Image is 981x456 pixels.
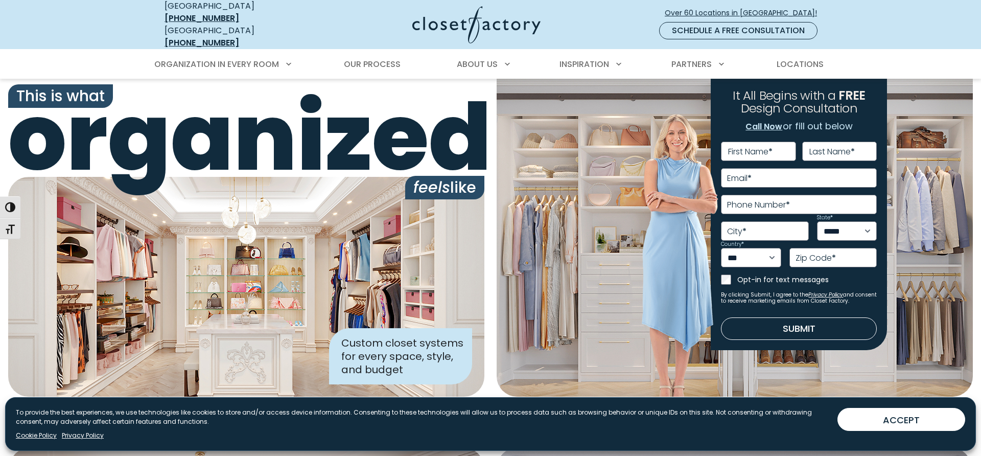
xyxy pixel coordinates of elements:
span: Partners [671,58,712,70]
a: Cookie Policy [16,431,57,440]
a: Schedule a Free Consultation [659,22,818,39]
a: [PHONE_NUMBER] [165,37,239,49]
div: [GEOGRAPHIC_DATA] [165,25,313,49]
span: organized [8,92,484,184]
nav: Primary Menu [147,50,834,79]
span: Inspiration [559,58,609,70]
span: Our Process [344,58,401,70]
button: ACCEPT [837,408,965,431]
span: Over 60 Locations in [GEOGRAPHIC_DATA]! [665,8,825,18]
img: Closet Factory Logo [412,6,541,43]
p: To provide the best experiences, we use technologies like cookies to store and/or access device i... [16,408,829,426]
span: Organization in Every Room [154,58,279,70]
i: feels [413,176,450,198]
div: Custom closet systems for every space, style, and budget [329,328,472,384]
a: Over 60 Locations in [GEOGRAPHIC_DATA]! [664,4,826,22]
span: Locations [777,58,824,70]
span: About Us [457,58,498,70]
span: like [405,176,484,199]
img: Closet Factory designed closet [8,177,484,397]
a: [PHONE_NUMBER] [165,12,239,24]
a: Privacy Policy [62,431,104,440]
